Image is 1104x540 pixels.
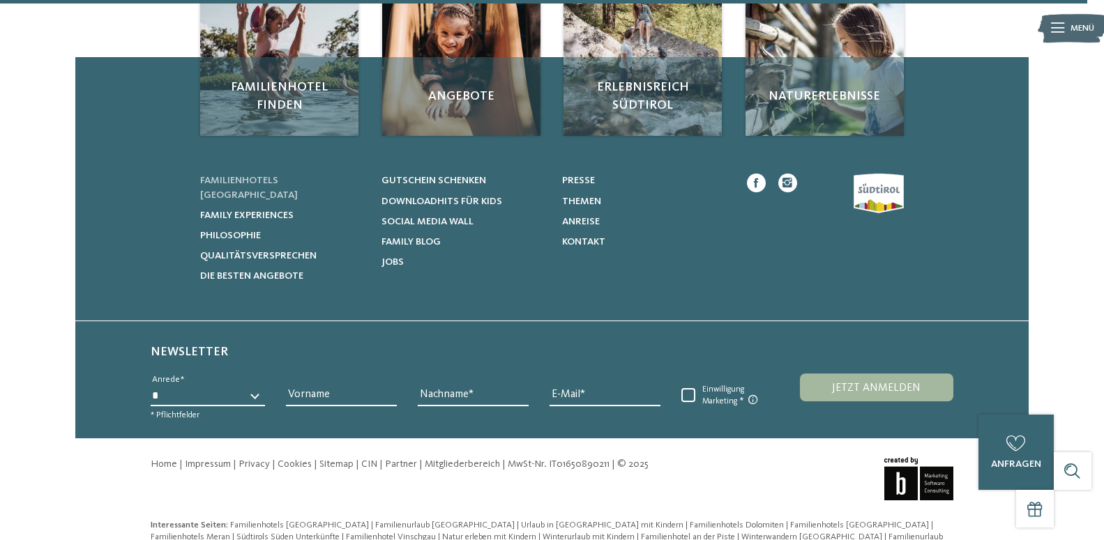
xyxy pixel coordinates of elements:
[272,459,275,469] span: |
[381,173,547,187] a: Gutschein schenken
[562,196,601,206] span: Themen
[375,520,515,530] span: Familienurlaub [GEOGRAPHIC_DATA]
[361,459,377,469] a: CIN
[800,373,953,401] button: Jetzt anmelden
[419,459,423,469] span: |
[314,459,317,469] span: |
[381,215,547,229] a: Social Media Wall
[385,459,417,469] a: Partner
[381,194,547,208] a: Downloadhits für Kids
[375,520,517,530] a: Familienurlaub [GEOGRAPHIC_DATA]
[686,520,688,530] span: |
[200,210,294,220] span: Family Experiences
[786,520,788,530] span: |
[381,237,441,247] span: Family Blog
[381,217,474,226] span: Social Media Wall
[562,217,600,226] span: Anreise
[576,79,709,114] span: Erlebnisreich Südtirol
[502,459,506,469] span: |
[790,520,931,530] a: Familienhotels [GEOGRAPHIC_DATA]
[690,520,786,530] a: Familienhotels Dolomiten
[381,196,502,206] span: Downloadhits für Kids
[758,88,891,105] span: Naturerlebnisse
[562,194,727,208] a: Themen
[379,459,383,469] span: |
[381,235,547,249] a: Family Blog
[517,520,519,530] span: |
[832,383,921,394] span: Jetzt anmelden
[200,249,365,263] a: Qualitätsversprechen
[931,520,933,530] span: |
[695,385,769,407] span: Einwilligung Marketing
[151,520,228,530] span: Interessante Seiten:
[200,271,303,281] span: Die besten Angebote
[179,459,183,469] span: |
[508,459,610,469] span: MwSt-Nr. IT01650890211
[356,459,359,469] span: |
[213,79,346,114] span: Familienhotel finden
[381,176,486,185] span: Gutschein schenken
[562,173,727,187] a: Presse
[612,459,615,469] span: |
[562,237,605,247] span: Kontakt
[790,520,929,530] span: Familienhotels [GEOGRAPHIC_DATA]
[371,520,373,530] span: |
[230,520,369,530] span: Familienhotels [GEOGRAPHIC_DATA]
[395,88,528,105] span: Angebote
[617,459,649,469] span: © 2025
[381,257,404,267] span: Jobs
[230,520,371,530] a: Familienhotels [GEOGRAPHIC_DATA]
[278,459,312,469] a: Cookies
[233,459,236,469] span: |
[151,411,199,419] span: * Pflichtfelder
[978,415,1054,490] a: anfragen
[200,269,365,283] a: Die besten Angebote
[425,459,500,469] a: Mitgliederbereich
[562,176,595,185] span: Presse
[200,231,261,240] span: Philosophie
[200,173,365,201] a: Familienhotels [GEOGRAPHIC_DATA]
[562,235,727,249] a: Kontakt
[991,459,1041,469] span: anfragen
[200,208,365,222] a: Family Experiences
[521,520,686,530] a: Urlaub in [GEOGRAPHIC_DATA] mit Kindern
[690,520,784,530] span: Familienhotels Dolomiten
[200,251,317,261] span: Qualitätsversprechen
[200,176,298,199] span: Familienhotels [GEOGRAPHIC_DATA]
[151,459,177,469] a: Home
[521,520,683,530] span: Urlaub in [GEOGRAPHIC_DATA] mit Kindern
[239,459,270,469] a: Privacy
[200,229,365,242] a: Philosophie
[884,457,953,500] img: Brandnamic GmbH | Leading Hospitality Solutions
[562,215,727,229] a: Anreise
[185,459,231,469] a: Impressum
[381,255,547,269] a: Jobs
[319,459,354,469] a: Sitemap
[151,346,228,358] span: Newsletter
